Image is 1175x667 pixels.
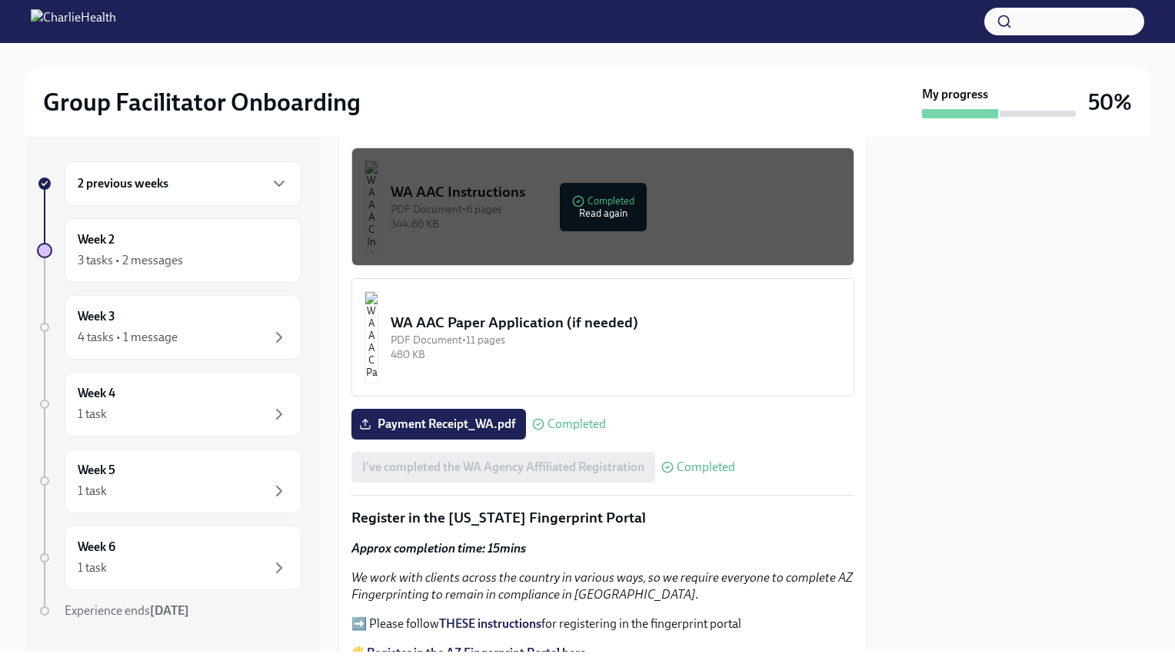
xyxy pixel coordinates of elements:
img: CharlieHealth [31,9,116,34]
div: 2 previous weeks [65,161,301,206]
span: Completed [548,418,606,430]
span: Experience ends [65,603,189,618]
h6: Week 2 [78,231,115,248]
a: Week 61 task [37,526,301,590]
h6: Week 4 [78,385,115,402]
h6: Week 3 [78,308,115,325]
div: PDF Document • 11 pages [391,333,841,347]
strong: My progress [922,86,988,103]
a: THESE instructions [439,616,541,631]
button: WA AAC InstructionsPDF Document•6 pages344.66 KBCompletedRead again [351,148,854,266]
div: 1 task [78,483,107,499]
div: PDF Document • 6 pages [391,202,841,217]
span: Payment Receipt_WA.pdf [362,416,515,432]
span: Completed [677,461,735,473]
img: WA AAC Paper Application (if needed) [364,291,378,383]
p: ➡️ Please follow for registering in the fingerprint portal [351,616,854,632]
a: Week 34 tasks • 1 message [37,295,301,360]
div: WA AAC Paper Application (if needed) [391,313,841,333]
div: 3 tasks • 2 messages [78,252,183,269]
h6: 2 previous weeks [78,175,168,192]
strong: Approx completion time: 15mins [351,541,526,556]
div: 4 tasks • 1 message [78,329,178,346]
div: 1 task [78,559,107,576]
a: Week 23 tasks • 2 messages [37,218,301,283]
div: 1 task [78,406,107,423]
p: Register in the [US_STATE] Fingerprint Portal [351,508,854,528]
button: WA AAC Paper Application (if needed)PDF Document•11 pages480 KB [351,278,854,397]
h6: Week 5 [78,462,115,479]
div: 344.66 KB [391,217,841,231]
em: We work with clients across the country in various ways, so we require everyone to complete AZ Fi... [351,570,853,602]
a: Week 41 task [37,372,301,436]
strong: [DATE] [150,603,189,618]
a: Week 51 task [37,449,301,513]
a: Register in the AZ Fingerprint Portal here [367,645,586,660]
div: 480 KB [391,347,841,362]
h3: 50% [1088,88,1132,116]
h6: Week 6 [78,539,115,556]
label: Payment Receipt_WA.pdf [351,409,526,440]
p: 🖐️ [351,645,854,662]
img: WA AAC Instructions [364,161,378,253]
h2: Group Facilitator Onboarding [43,87,361,118]
div: WA AAC Instructions [391,182,841,202]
